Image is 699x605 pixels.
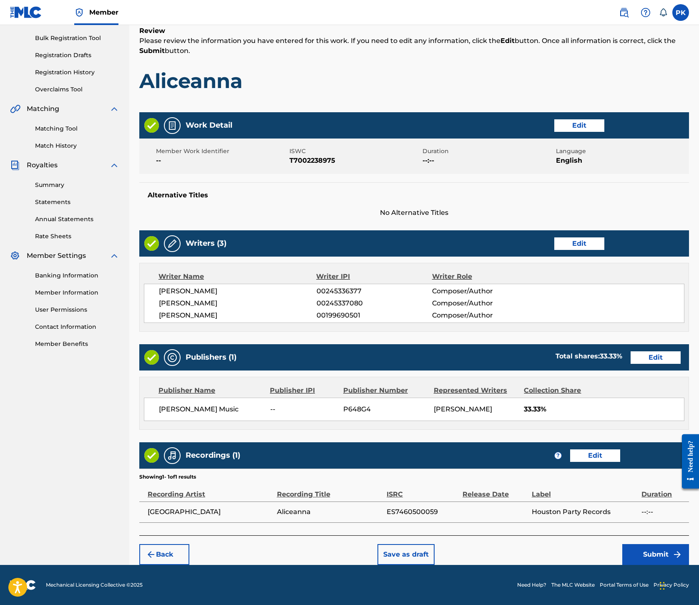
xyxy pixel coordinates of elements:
a: Summary [35,181,119,189]
h5: Work Detail [186,121,232,130]
div: Represented Writers [434,386,518,396]
span: Houston Party Records [532,507,638,517]
img: Valid [144,118,159,133]
span: Language [556,147,687,156]
span: Composer/Author [432,286,537,296]
img: Royalties [10,160,20,170]
div: Publisher Number [343,386,427,396]
div: Help [637,4,654,21]
h5: Recordings (1) [186,451,240,460]
img: Recordings [167,451,177,461]
a: Overclaims Tool [35,85,119,94]
button: Edit [570,449,620,462]
a: Public Search [616,4,632,21]
div: Writer Name [158,272,316,282]
h5: Publishers (1) [186,353,236,362]
h1: Aliceanna [139,68,689,93]
img: MLC Logo [10,6,42,18]
span: English [556,156,687,166]
span: [PERSON_NAME] [159,298,317,308]
a: Annual Statements [35,215,119,224]
span: Member Settings [27,251,86,261]
span: [PERSON_NAME] Music [159,404,264,414]
span: Composer/Author [432,310,537,320]
img: Valid [144,236,159,251]
p: Showing 1 - 1 of 1 results [139,473,196,481]
button: Edit [554,119,604,132]
div: ISRC [387,481,458,499]
span: Composer/Author [432,298,537,308]
a: Banking Information [35,271,119,280]
a: Statements [35,198,119,207]
div: Recording Title [277,481,383,499]
div: Label [532,481,638,499]
img: Publishers [167,353,177,363]
button: Back [139,544,189,565]
span: 00245336377 [317,286,432,296]
img: expand [109,251,119,261]
img: Valid [144,448,159,463]
span: 33.33 % [600,352,622,360]
span: P648G4 [343,404,427,414]
img: Work Detail [167,121,177,131]
a: User Permissions [35,305,119,314]
span: -- [156,156,287,166]
img: 7ee5dd4eb1f8a8e3ef2f.svg [146,550,156,560]
span: [PERSON_NAME] [434,405,492,413]
a: Need Help? [517,581,546,589]
img: Matching [10,104,20,114]
button: Submit [622,544,689,565]
span: Matching [27,104,59,114]
img: Writers [167,239,177,249]
img: expand [109,104,119,114]
span: Mechanical Licensing Collective © 2025 [46,581,143,589]
img: Member Settings [10,251,20,261]
div: Publisher IPI [270,386,337,396]
a: The MLC Website [551,581,595,589]
div: Writer Role [432,272,537,282]
img: logo [10,580,36,590]
span: ES7460500059 [387,507,458,517]
div: Writer IPI [316,272,432,282]
button: Edit [631,351,681,364]
span: --:-- [641,507,685,517]
strong: Edit [500,37,515,45]
span: 33.33% [524,404,684,414]
img: f7272a7cc735f4ea7f67.svg [672,550,682,560]
h5: Alternative Titles [148,191,681,199]
button: Edit [554,237,604,250]
a: Match History [35,141,119,150]
a: Portal Terms of Use [600,581,649,589]
a: Registration History [35,68,119,77]
span: 00199690501 [317,310,432,320]
iframe: Resource Center [674,424,699,499]
h6: Review [139,26,689,36]
a: Registration Drafts [35,51,119,60]
div: Notifications [659,8,667,17]
span: ? [555,452,561,459]
span: No Alternative Titles [139,208,689,218]
div: Drag [660,573,665,598]
a: Privacy Policy [654,581,689,589]
a: Member Benefits [35,340,119,348]
a: Bulk Registration Tool [35,34,119,43]
div: Collection Share [524,386,603,396]
h5: Writers (3) [186,239,226,248]
span: Duration [422,147,554,156]
img: expand [109,160,119,170]
strong: Submit [139,47,165,55]
iframe: Chat Widget [657,565,699,605]
span: Member Work Identifier [156,147,287,156]
img: search [619,8,629,18]
span: ISWC [289,147,421,156]
div: Release Date [463,481,528,499]
div: Duration [641,481,685,499]
span: 00245337080 [317,298,432,308]
span: [PERSON_NAME] [159,286,317,296]
img: help [641,8,651,18]
span: [PERSON_NAME] [159,310,317,320]
a: Matching Tool [35,124,119,133]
